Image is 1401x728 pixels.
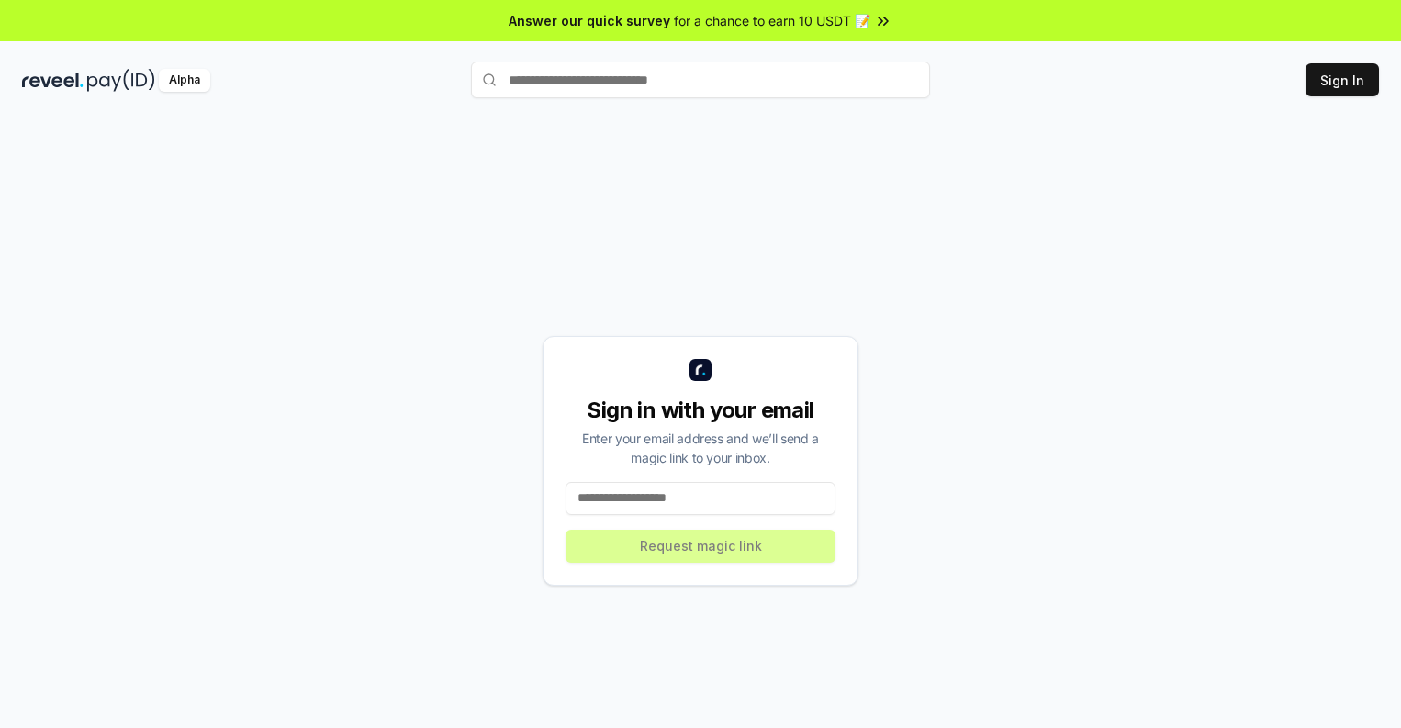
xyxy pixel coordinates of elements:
[689,359,712,381] img: logo_small
[509,11,670,30] span: Answer our quick survey
[1306,63,1379,96] button: Sign In
[87,69,155,92] img: pay_id
[566,396,835,425] div: Sign in with your email
[566,429,835,467] div: Enter your email address and we’ll send a magic link to your inbox.
[159,69,210,92] div: Alpha
[22,69,84,92] img: reveel_dark
[674,11,870,30] span: for a chance to earn 10 USDT 📝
